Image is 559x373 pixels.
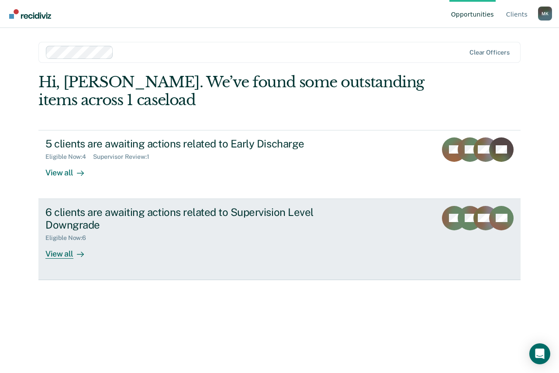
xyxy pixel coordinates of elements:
a: 5 clients are awaiting actions related to Early DischargeEligible Now:4Supervisor Review:1View all [38,130,521,199]
a: 6 clients are awaiting actions related to Supervision Level DowngradeEligible Now:6View all [38,199,521,280]
div: Open Intercom Messenger [529,343,550,364]
div: Eligible Now : 4 [45,153,93,161]
div: M K [538,7,552,21]
div: View all [45,242,94,259]
img: Recidiviz [9,9,51,19]
div: View all [45,161,94,178]
div: Clear officers [469,49,510,56]
button: Profile dropdown button [538,7,552,21]
div: 5 clients are awaiting actions related to Early Discharge [45,137,352,150]
div: Supervisor Review : 1 [93,153,156,161]
div: Hi, [PERSON_NAME]. We’ve found some outstanding items across 1 caseload [38,73,424,109]
div: 6 clients are awaiting actions related to Supervision Level Downgrade [45,206,352,231]
div: Eligible Now : 6 [45,234,93,242]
